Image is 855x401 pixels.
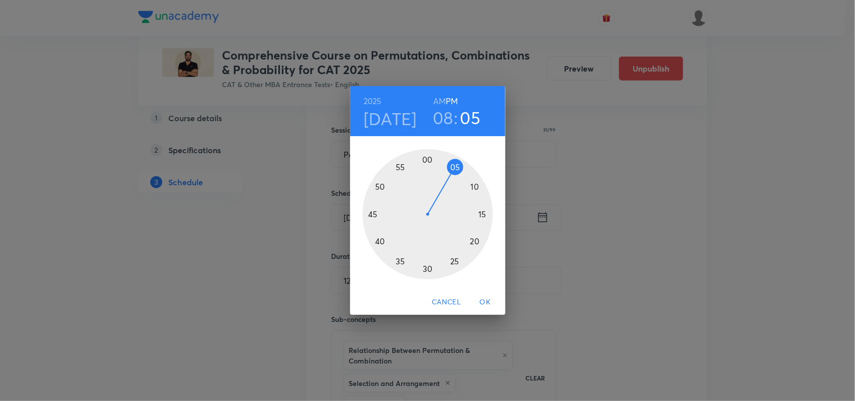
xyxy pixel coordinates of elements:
[454,107,458,128] h3: :
[428,293,465,311] button: Cancel
[432,296,461,308] span: Cancel
[460,107,481,128] button: 05
[433,107,453,128] button: 08
[469,293,501,311] button: OK
[433,94,446,108] button: AM
[364,108,417,129] button: [DATE]
[446,94,458,108] button: PM
[473,296,497,308] span: OK
[364,94,382,108] button: 2025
